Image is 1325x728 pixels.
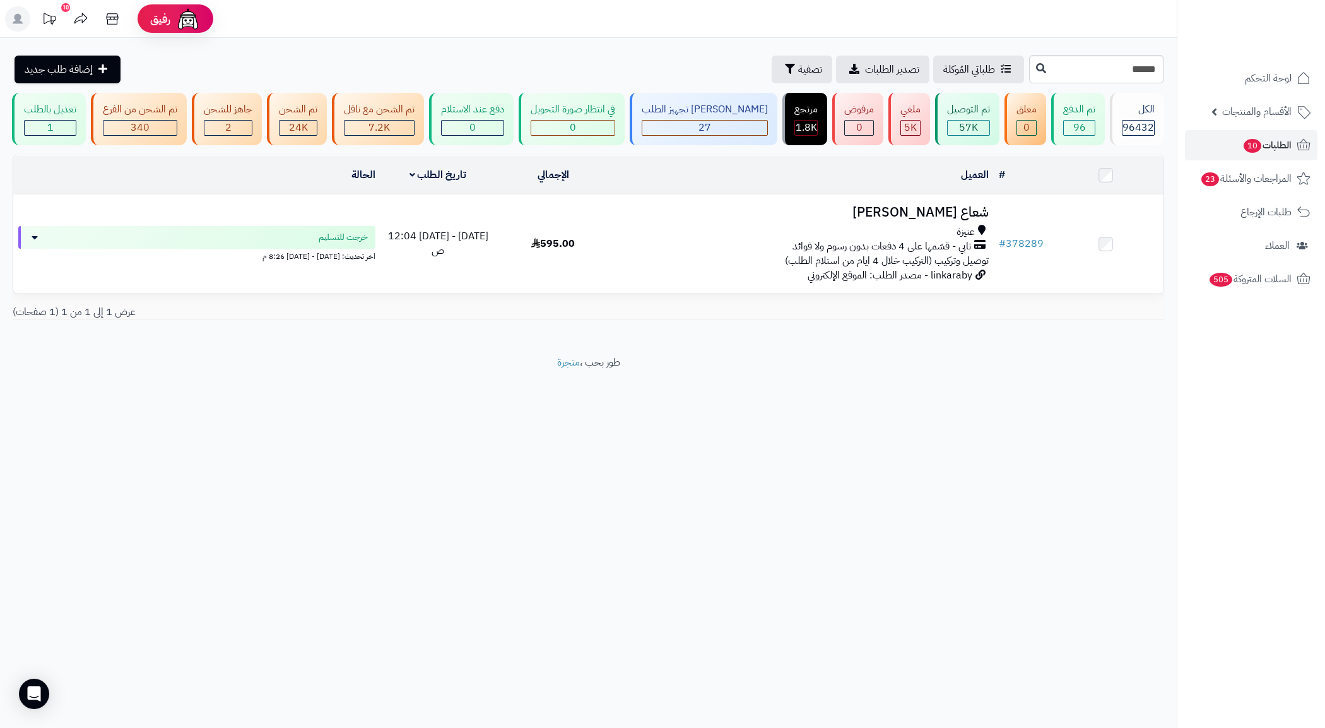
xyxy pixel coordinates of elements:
[792,239,971,254] span: تابي - قسّمها على 4 دفعات بدون رسوم ولا فوائد
[785,253,989,268] span: توصيل وتركيب (التركيب خلال 4 ايام من استلام الطلب)
[1265,237,1290,254] span: العملاء
[1210,273,1232,287] span: 505
[175,6,201,32] img: ai-face.png
[441,102,504,117] div: دفع عند الاستلام
[3,305,589,319] div: عرض 1 إلى 1 من 1 (1 صفحات)
[808,268,972,283] span: linkaraby - مصدر الطلب: الموقع الإلكتروني
[531,236,575,251] span: 595.00
[1185,130,1317,160] a: الطلبات10
[15,56,121,83] a: إضافة طلب جديد
[959,120,978,135] span: 57K
[844,102,874,117] div: مرفوض
[957,225,975,239] span: عنيزة
[796,120,817,135] span: 1.8K
[1063,102,1095,117] div: تم الدفع
[845,121,873,135] div: 0
[25,121,76,135] div: 1
[61,3,70,12] div: 10
[538,167,569,182] a: الإجمالي
[131,120,150,135] span: 340
[1240,203,1292,221] span: طلبات الإرجاع
[798,62,822,77] span: تصفية
[1002,93,1049,145] a: معلق 0
[999,167,1005,182] a: #
[103,121,177,135] div: 340
[344,121,414,135] div: 7222
[204,121,252,135] div: 2
[442,121,503,135] div: 0
[1245,69,1292,87] span: لوحة التحكم
[25,62,93,77] span: إضافة طلب جديد
[795,121,817,135] div: 1841
[1049,93,1107,145] a: تم الدفع 96
[1244,139,1261,153] span: 10
[225,120,232,135] span: 2
[1023,120,1030,135] span: 0
[999,236,1006,251] span: #
[469,120,476,135] span: 0
[19,679,49,709] div: Open Intercom Messenger
[1185,197,1317,227] a: طلبات الإرجاع
[1073,120,1086,135] span: 96
[780,93,830,145] a: مرتجع 1.8K
[933,56,1024,83] a: طلباتي المُوكلة
[1185,164,1317,194] a: المراجعات والأسئلة23
[264,93,329,145] a: تم الشحن 24K
[279,102,317,117] div: تم الشحن
[1201,172,1219,186] span: 23
[570,120,576,135] span: 0
[836,56,929,83] a: تصدير الطلبات
[698,120,711,135] span: 27
[1064,121,1095,135] div: 96
[616,205,989,220] h3: شعاع [PERSON_NAME]
[516,93,627,145] a: في انتظار صورة التحويل 0
[47,120,54,135] span: 1
[943,62,995,77] span: طلباتي المُوكلة
[280,121,317,135] div: 24019
[24,102,76,117] div: تعديل بالطلب
[948,121,989,135] div: 57031
[1122,120,1154,135] span: 96432
[904,120,917,135] span: 5K
[1208,270,1292,288] span: السلات المتروكة
[999,236,1044,251] a: #378289
[103,102,177,117] div: تم الشحن من الفرع
[1242,136,1292,154] span: الطلبات
[33,6,65,35] a: تحديثات المنصة
[344,102,415,117] div: تم الشحن مع ناقل
[856,120,863,135] span: 0
[901,121,920,135] div: 4997
[368,120,390,135] span: 7.2K
[1016,102,1037,117] div: معلق
[1107,93,1167,145] a: الكل96432
[289,120,308,135] span: 24K
[947,102,990,117] div: تم التوصيل
[427,93,516,145] a: دفع عند الاستلام 0
[1185,63,1317,93] a: لوحة التحكم
[1017,121,1036,135] div: 0
[409,167,467,182] a: تاريخ الطلب
[642,121,767,135] div: 27
[794,102,818,117] div: مرتجع
[319,231,368,244] span: خرجت للتسليم
[204,102,252,117] div: جاهز للشحن
[961,167,989,182] a: العميل
[18,249,375,262] div: اخر تحديث: [DATE] - [DATE] 8:26 م
[900,102,921,117] div: ملغي
[642,102,768,117] div: [PERSON_NAME] تجهيز الطلب
[1122,102,1155,117] div: الكل
[531,102,615,117] div: في انتظار صورة التحويل
[388,229,488,258] span: [DATE] - [DATE] 12:04 ص
[531,121,615,135] div: 0
[9,93,88,145] a: تعديل بالطلب 1
[772,56,832,83] button: تصفية
[1185,230,1317,261] a: العملاء
[1239,9,1313,36] img: logo-2.png
[865,62,919,77] span: تصدير الطلبات
[933,93,1002,145] a: تم التوصيل 57K
[88,93,189,145] a: تم الشحن من الفرع 340
[189,93,264,145] a: جاهز للشحن 2
[1185,264,1317,294] a: السلات المتروكة505
[1200,170,1292,188] span: المراجعات والأسئلة
[557,355,580,370] a: متجرة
